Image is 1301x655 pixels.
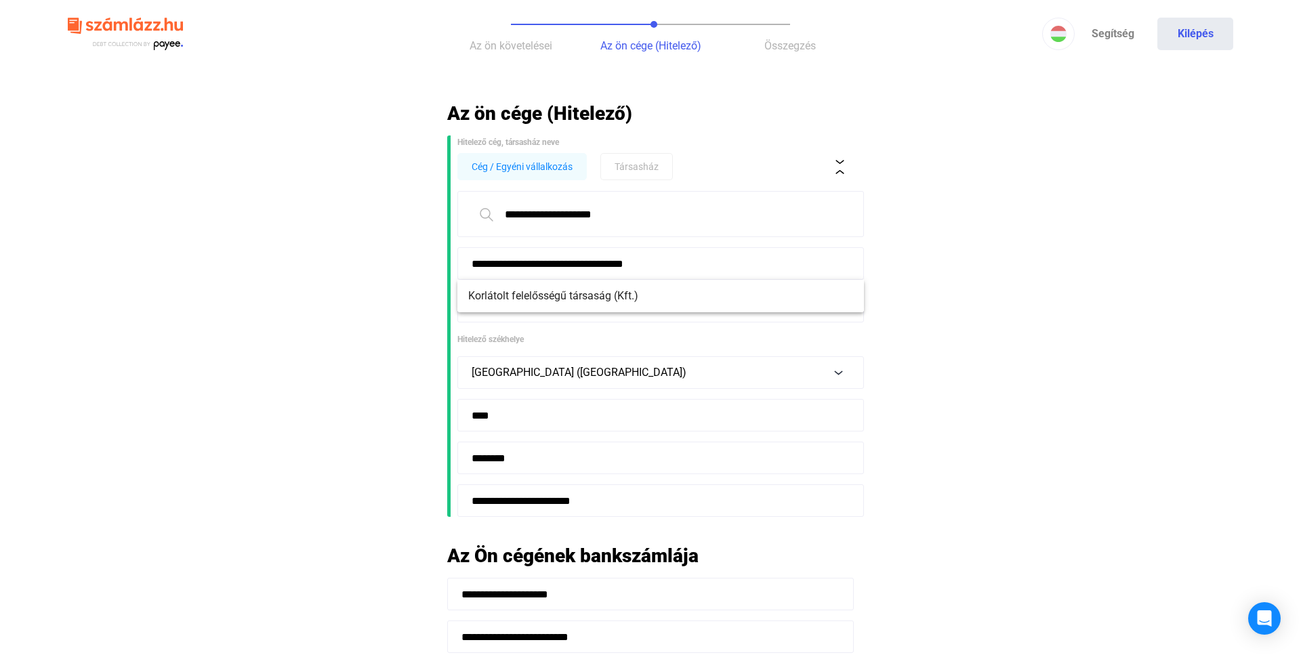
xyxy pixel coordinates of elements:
[457,135,854,149] div: Hitelező cég, társasház neve
[600,39,701,52] span: Az ön cége (Hitelező)
[447,544,854,568] h2: Az Ön cégének bankszámlája
[1075,18,1151,50] a: Segítség
[470,39,552,52] span: Az ön követelései
[68,12,183,56] img: szamlazzhu-logo
[1157,18,1233,50] button: Kilépés
[457,356,864,389] button: [GEOGRAPHIC_DATA] ([GEOGRAPHIC_DATA])
[1248,602,1281,635] div: Open Intercom Messenger
[600,153,673,180] button: Társasház
[472,159,573,175] span: Cég / Egyéni vállalkozás
[468,288,853,304] span: Korlátolt felelősségű társaság (Kft.)
[1050,26,1067,42] img: HU
[472,366,686,379] span: [GEOGRAPHIC_DATA] ([GEOGRAPHIC_DATA])
[447,102,854,125] h2: Az ön cége (Hitelező)
[615,159,659,175] span: Társasház
[457,153,587,180] button: Cég / Egyéni vállalkozás
[457,333,854,346] div: Hitelező székhelye
[825,152,854,181] button: collapse
[1042,18,1075,50] button: HU
[833,160,847,174] img: collapse
[764,39,816,52] span: Összegzés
